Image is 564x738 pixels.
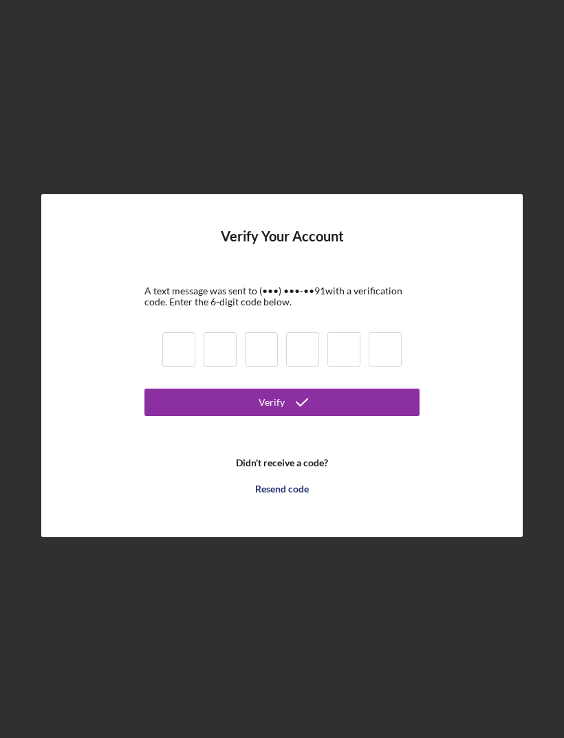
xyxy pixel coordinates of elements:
[144,475,420,503] button: Resend code
[236,457,328,468] b: Didn't receive a code?
[144,285,420,307] div: A text message was sent to (•••) •••-•• 91 with a verification code. Enter the 6-digit code below.
[221,228,344,265] h4: Verify Your Account
[144,389,420,416] button: Verify
[255,475,309,503] div: Resend code
[259,389,285,416] div: Verify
